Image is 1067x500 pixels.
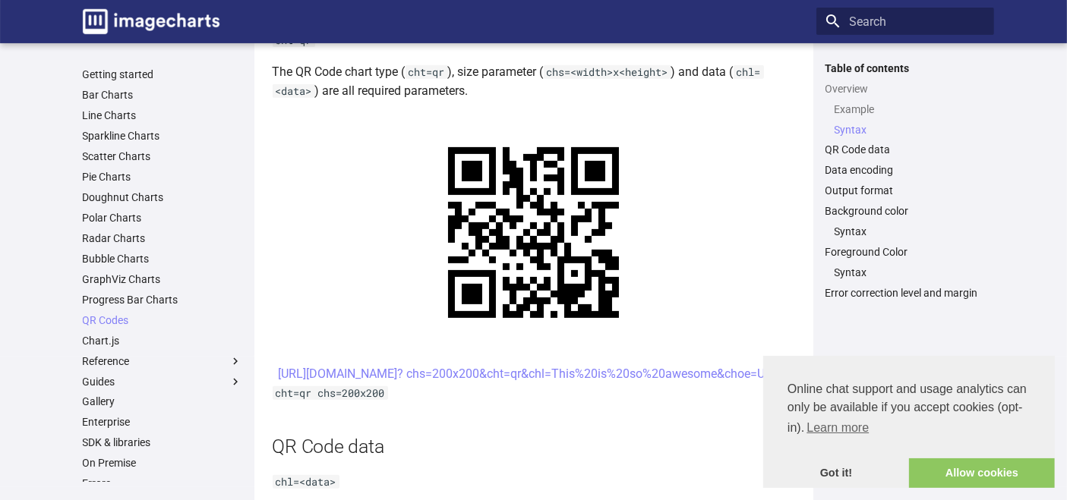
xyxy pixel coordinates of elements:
[83,436,242,449] a: SDK & libraries
[835,266,985,279] a: Syntax
[826,225,985,238] nav: Background color
[826,163,985,177] a: Data encoding
[804,417,871,439] a: learn more about cookies
[83,252,242,266] a: Bubble Charts
[83,9,219,34] img: logo
[83,231,242,245] a: Radar Charts
[826,102,985,137] nav: Overview
[83,395,242,408] a: Gallery
[763,458,909,489] a: dismiss cookie message
[406,65,448,79] code: cht=qr
[763,356,1055,488] div: cookieconsent
[83,456,242,470] a: On Premise
[83,170,242,184] a: Pie Charts
[83,415,242,429] a: Enterprise
[83,88,242,102] a: Bar Charts
[83,211,242,225] a: Polar Charts
[835,122,985,136] a: Syntax
[816,61,994,300] nav: Table of contents
[273,62,795,101] p: The QR Code chart type ( ), size parameter ( ) and data ( ) are all required parameters.
[273,433,795,460] h2: QR Code data
[83,293,242,307] a: Progress Bar Charts
[83,476,242,490] a: Errors
[835,102,985,116] a: Example
[83,313,242,327] a: QR Codes
[273,386,388,400] code: cht=qr chs=200x200
[83,149,242,163] a: Scatter Charts
[83,374,242,388] label: Guides
[278,366,789,381] a: [URL][DOMAIN_NAME]? chs=200x200&cht=qr&chl=This%20is%20so%20awesome&choe=UTF-8
[826,184,985,197] a: Output format
[83,129,242,143] a: Sparkline Charts
[788,380,1031,439] span: Online chat support and usage analytics can only be available if you accept cookies (opt-in).
[835,225,985,238] a: Syntax
[816,61,994,75] label: Table of contents
[83,334,242,347] a: Chart.js
[83,190,242,204] a: Doughnut Charts
[83,354,242,368] label: Reference
[273,475,339,489] code: chl=<data>
[826,204,985,218] a: Background color
[544,65,671,79] code: chs=<width>x<height>
[826,245,985,259] a: Foreground Color
[83,108,242,122] a: Line Charts
[826,82,985,96] a: Overview
[414,113,653,352] img: chart
[816,8,994,35] input: Search
[826,143,985,156] a: QR Code data
[909,458,1055,489] a: allow cookies
[826,266,985,279] nav: Foreground Color
[77,3,226,40] a: Image-Charts documentation
[83,272,242,286] a: GraphViz Charts
[826,286,985,300] a: Error correction level and margin
[83,68,242,81] a: Getting started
